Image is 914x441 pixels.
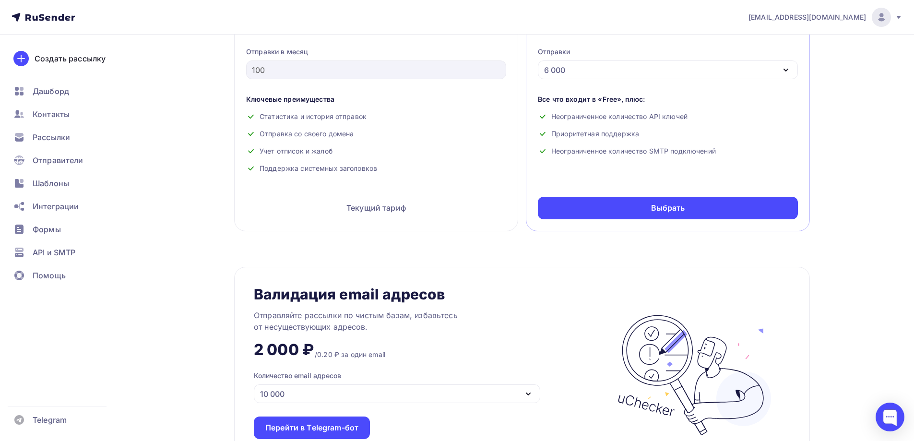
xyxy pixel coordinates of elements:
[246,112,506,121] div: Статистика и история отправок
[538,47,570,57] div: Отправки
[265,422,358,433] div: Перейти в Telegram-бот
[315,350,385,359] div: /0.20 ₽ за один email
[33,155,83,166] span: Отправители
[33,178,69,189] span: Шаблоны
[33,131,70,143] span: Рассылки
[35,53,106,64] div: Создать рассылку
[260,388,285,400] div: 10 000
[33,247,75,258] span: API и SMTP
[246,196,506,219] div: Текущий тариф
[8,151,122,170] a: Отправители
[246,164,506,173] div: Поддержка системных заголовков
[748,8,902,27] a: [EMAIL_ADDRESS][DOMAIN_NAME]
[33,201,79,212] span: Интеграции
[8,174,122,193] a: Шаблоны
[538,95,798,104] div: Все что входит в «Free», плюс:
[538,146,798,156] div: Неограниченное количество SMTP подключений
[33,108,70,120] span: Контакты
[8,220,122,239] a: Формы
[748,12,866,22] span: [EMAIL_ADDRESS][DOMAIN_NAME]
[538,129,798,139] div: Приоритетная поддержка
[254,371,341,381] div: Количество email адресов
[33,270,66,281] span: Помощь
[8,82,122,101] a: Дашборд
[8,105,122,124] a: Контакты
[246,146,506,156] div: Учет отписок и жалоб
[538,112,798,121] div: Неограниченное количество API ключей
[246,129,506,139] div: Отправка со своего домена
[33,414,67,426] span: Telegram
[254,340,314,359] div: 2 000 ₽
[246,47,506,57] div: Отправки в месяц
[538,47,798,79] button: Отправки 6 000
[254,286,445,302] div: Валидация email адресов
[246,95,506,104] div: Ключевые преимущества
[254,310,494,333] div: Отправляйте рассылки по чистым базам, избавьтесь от несуществующих адресов.
[8,128,122,147] a: Рассылки
[33,224,61,235] span: Формы
[33,85,69,97] span: Дашборд
[254,371,572,403] button: Количество email адресов 10 000
[544,64,565,76] div: 6 000
[651,203,685,214] div: Выбрать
